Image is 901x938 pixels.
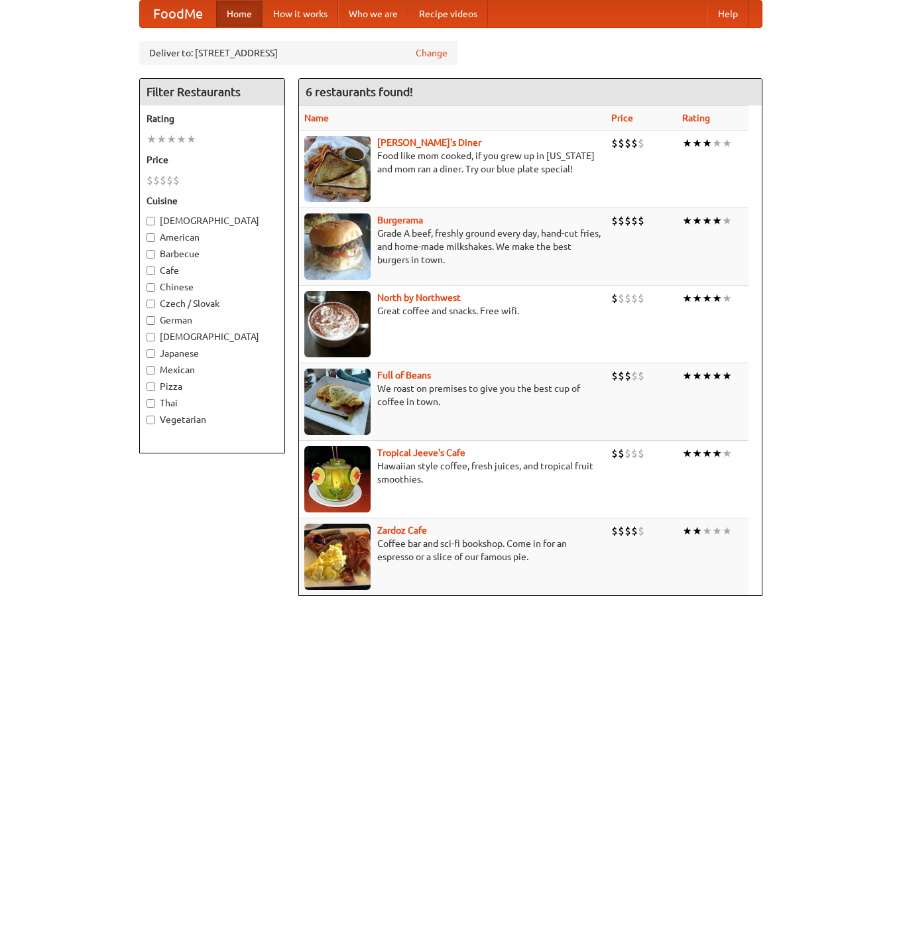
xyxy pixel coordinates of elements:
[160,173,166,188] li: $
[304,537,601,563] p: Coffee bar and sci-fi bookshop. Come in for an espresso or a slice of our famous pie.
[304,227,601,266] p: Grade A beef, freshly ground every day, hand-cut fries, and home-made milkshakes. We make the bes...
[147,363,278,377] label: Mexican
[611,446,618,461] li: $
[377,525,427,536] a: Zardoz Cafe
[147,194,278,207] h5: Cuisine
[631,446,638,461] li: $
[304,113,329,123] a: Name
[304,136,371,202] img: sallys.jpg
[147,314,278,327] label: German
[304,213,371,280] img: burgerama.jpg
[147,250,155,259] input: Barbecue
[702,524,712,538] li: ★
[147,399,155,408] input: Thai
[631,291,638,306] li: $
[147,283,155,292] input: Chinese
[338,1,408,27] a: Who we are
[147,132,156,147] li: ★
[377,292,461,303] a: North by Northwest
[638,291,644,306] li: $
[176,132,186,147] li: ★
[216,1,263,27] a: Home
[304,149,601,176] p: Food like mom cooked, if you grew up in [US_STATE] and mom ran a diner. Try our blue plate special!
[611,136,618,150] li: $
[682,291,692,306] li: ★
[611,369,618,383] li: $
[173,173,180,188] li: $
[702,291,712,306] li: ★
[147,297,278,310] label: Czech / Slovak
[722,291,732,306] li: ★
[702,213,712,228] li: ★
[377,447,465,458] a: Tropical Jeeve's Cafe
[147,214,278,227] label: [DEMOGRAPHIC_DATA]
[377,137,481,148] b: [PERSON_NAME]'s Diner
[156,132,166,147] li: ★
[147,380,278,393] label: Pizza
[638,524,644,538] li: $
[722,136,732,150] li: ★
[682,524,692,538] li: ★
[304,459,601,486] p: Hawaiian style coffee, fresh juices, and tropical fruit smoothies.
[712,446,722,461] li: ★
[682,213,692,228] li: ★
[147,316,155,325] input: German
[611,213,618,228] li: $
[625,291,631,306] li: $
[712,213,722,228] li: ★
[147,231,278,244] label: American
[722,524,732,538] li: ★
[712,524,722,538] li: ★
[631,136,638,150] li: $
[147,264,278,277] label: Cafe
[692,213,702,228] li: ★
[682,446,692,461] li: ★
[147,233,155,242] input: American
[692,524,702,538] li: ★
[692,136,702,150] li: ★
[304,369,371,435] img: beans.jpg
[611,291,618,306] li: $
[140,1,216,27] a: FoodMe
[304,524,371,590] img: zardoz.jpg
[140,79,284,105] h4: Filter Restaurants
[682,369,692,383] li: ★
[263,1,338,27] a: How it works
[377,370,431,381] a: Full of Beans
[304,291,371,357] img: north.jpg
[625,446,631,461] li: $
[618,213,625,228] li: $
[166,132,176,147] li: ★
[712,369,722,383] li: ★
[147,153,278,166] h5: Price
[153,173,160,188] li: $
[638,446,644,461] li: $
[625,136,631,150] li: $
[702,369,712,383] li: ★
[147,330,278,343] label: [DEMOGRAPHIC_DATA]
[722,446,732,461] li: ★
[147,382,155,391] input: Pizza
[618,524,625,538] li: $
[702,136,712,150] li: ★
[618,446,625,461] li: $
[147,173,153,188] li: $
[611,524,618,538] li: $
[147,416,155,424] input: Vegetarian
[306,86,413,98] ng-pluralize: 6 restaurants found!
[702,446,712,461] li: ★
[147,413,278,426] label: Vegetarian
[692,446,702,461] li: ★
[408,1,488,27] a: Recipe videos
[631,369,638,383] li: $
[166,173,173,188] li: $
[304,304,601,318] p: Great coffee and snacks. Free wifi.
[416,46,448,60] a: Change
[692,291,702,306] li: ★
[722,213,732,228] li: ★
[611,113,633,123] a: Price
